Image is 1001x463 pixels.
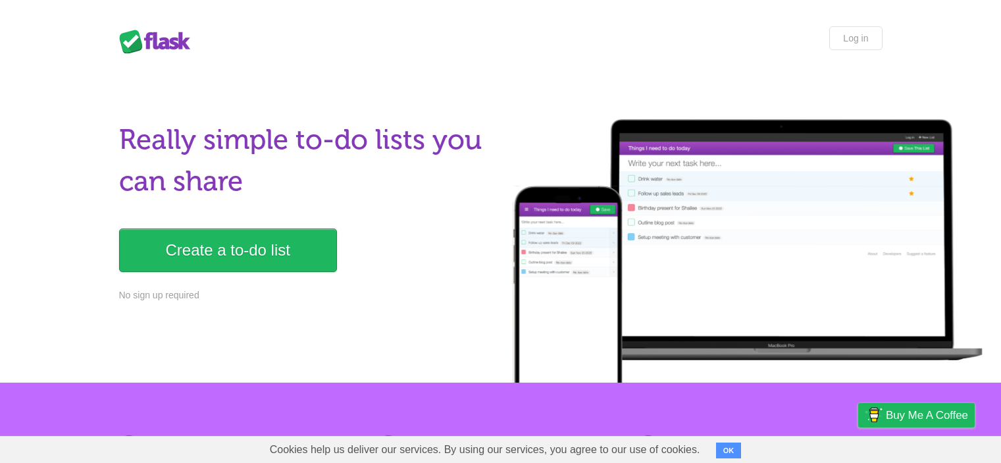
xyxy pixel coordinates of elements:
[865,404,883,426] img: Buy me a coffee
[829,26,882,50] a: Log in
[638,435,882,453] h2: Access from any device.
[886,404,968,427] span: Buy me a coffee
[858,403,975,427] a: Buy me a coffee
[119,119,493,202] h1: Really simple to-do lists you can share
[119,435,363,453] h2: No sign up. Nothing to install.
[716,443,742,458] button: OK
[119,288,493,302] p: No sign up required
[119,229,337,272] a: Create a to-do list
[119,30,198,53] div: Flask Lists
[257,437,713,463] span: Cookies help us deliver our services. By using our services, you agree to our use of cookies.
[378,435,622,453] h2: Share lists with ease.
